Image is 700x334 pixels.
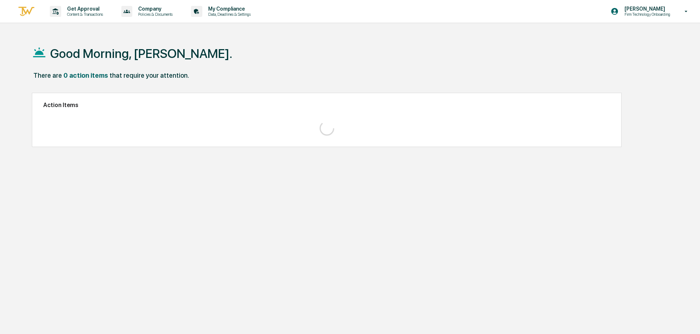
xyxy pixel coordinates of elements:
img: logo [18,5,35,18]
div: 0 action items [63,71,108,79]
p: Get Approval [61,6,107,12]
div: There are [33,71,62,79]
p: My Compliance [202,6,254,12]
p: Firm Technology Onboarding [619,12,674,17]
p: Company [132,6,176,12]
h2: Action Items [43,102,610,109]
p: Data, Deadlines & Settings [202,12,254,17]
p: [PERSON_NAME] [619,6,674,12]
p: Content & Transactions [61,12,107,17]
h1: Good Morning, [PERSON_NAME]. [50,46,232,61]
div: that require your attention. [110,71,189,79]
p: Policies & Documents [132,12,176,17]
